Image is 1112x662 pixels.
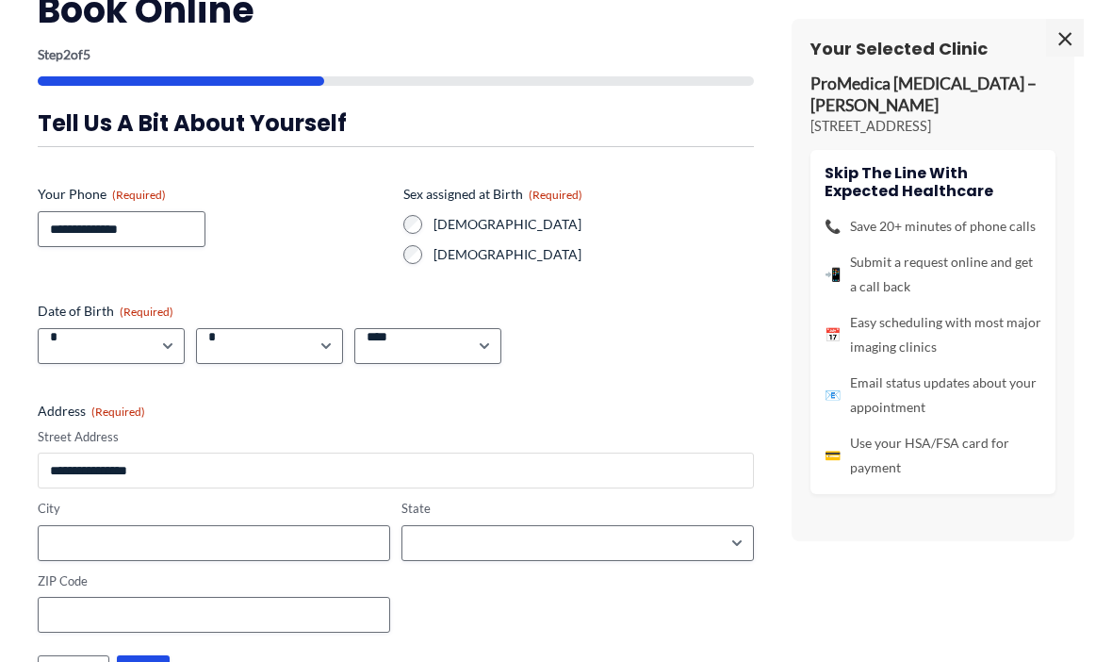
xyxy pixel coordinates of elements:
[63,46,71,62] span: 2
[38,108,754,138] h3: Tell us a bit about yourself
[403,185,582,204] legend: Sex assigned at Birth
[825,262,841,287] span: 📲
[433,215,754,234] label: [DEMOGRAPHIC_DATA]
[38,402,145,421] legend: Address
[825,431,1041,480] li: Use your HSA/FSA card for payment
[401,500,754,518] label: State
[825,323,841,347] span: 📅
[825,214,841,239] span: 📞
[825,310,1041,359] li: Easy scheduling with most major imaging clinics
[38,185,388,204] label: Your Phone
[38,500,390,518] label: City
[433,245,754,264] label: [DEMOGRAPHIC_DATA]
[38,302,173,321] legend: Date of Birth
[810,74,1055,117] p: ProMedica [MEDICAL_DATA] – [PERSON_NAME]
[529,188,582,202] span: (Required)
[38,428,754,446] label: Street Address
[83,46,90,62] span: 5
[825,383,841,407] span: 📧
[1046,19,1084,57] span: ×
[120,305,173,319] span: (Required)
[825,164,1041,200] h4: Skip the line with Expected Healthcare
[38,572,390,590] label: ZIP Code
[38,48,754,61] p: Step of
[825,250,1041,299] li: Submit a request online and get a call back
[91,405,145,419] span: (Required)
[825,443,841,468] span: 💳
[810,38,1055,59] h3: Your Selected Clinic
[825,371,1041,420] li: Email status updates about your appointment
[112,188,166,202] span: (Required)
[810,117,1055,136] p: [STREET_ADDRESS]
[825,214,1041,239] li: Save 20+ minutes of phone calls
